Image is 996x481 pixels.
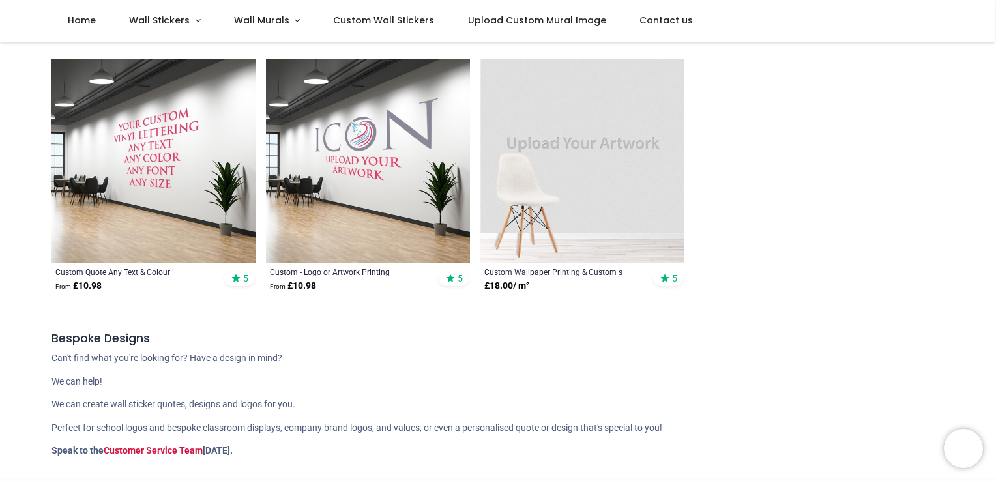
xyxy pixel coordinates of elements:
span: Custom Wall Stickers [333,14,434,27]
span: From [55,283,71,290]
span: Wall Murals [234,14,289,27]
span: From [270,283,286,290]
strong: Speak to the [DATE]. [51,445,233,456]
span: 5 [672,272,677,284]
a: Custom Wallpaper Printing & Custom s [484,267,641,277]
strong: £ 10.98 [55,280,102,293]
span: Wall Stickers [129,14,190,27]
strong: £ 10.98 [270,280,316,293]
p: We can create wall sticker quotes, designs and logos for you. [51,398,945,411]
p: Can't find what you're looking for? Have a design in mind? [51,352,945,365]
span: Upload Custom Mural Image [468,14,606,27]
strong: £ 18.00 / m² [484,280,529,293]
span: Contact us [639,14,693,27]
a: Custom - Logo or Artwork Printing [270,267,427,277]
span: Home [68,14,96,27]
img: Custom Wall Sticker - Logo or Artwork Printing - Upload your design [266,59,470,263]
p: We can help! [51,375,945,388]
a: Customer Service Team [104,445,203,456]
span: 5 [243,272,248,284]
h5: Bespoke Designs [51,330,945,347]
span: 5 [458,272,463,284]
iframe: Brevo live chat [944,429,983,468]
img: Custom Wallpaper Printing & Custom Wall Murals [480,59,684,263]
p: Perfect for school logos and bespoke classroom displays, company brand logos, and values, or even... [51,422,945,435]
a: Custom Quote Any Text & Colour [55,267,212,277]
img: Custom Wall Sticker Quote Any Text & Colour - Vinyl Lettering [51,59,256,263]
